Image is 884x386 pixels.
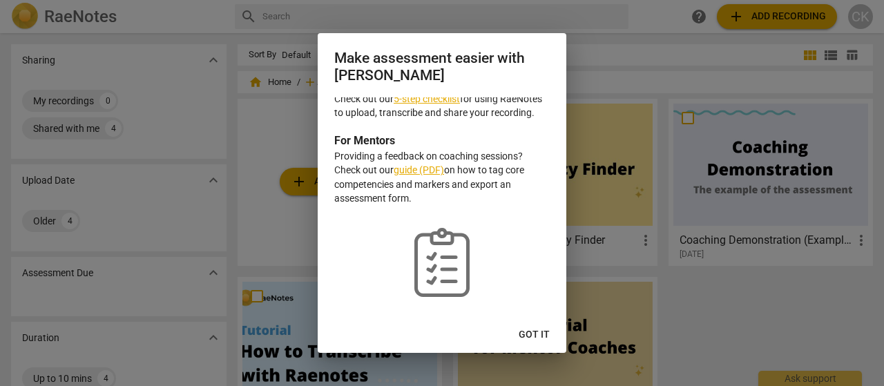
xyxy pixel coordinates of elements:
p: Providing a feedback on coaching sessions? Check out our on how to tag core competencies and mark... [334,149,550,206]
h2: Make assessment easier with [PERSON_NAME] [334,50,550,84]
a: 5-step checklist [394,93,460,104]
p: Uploading coaching sessions for your mentor? Check out our for using RaeNotes to upload, transcri... [334,77,550,120]
b: For Mentors [334,134,395,147]
span: Got it [519,328,550,342]
button: Got it [508,322,561,347]
a: guide (PDF) [394,164,444,175]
